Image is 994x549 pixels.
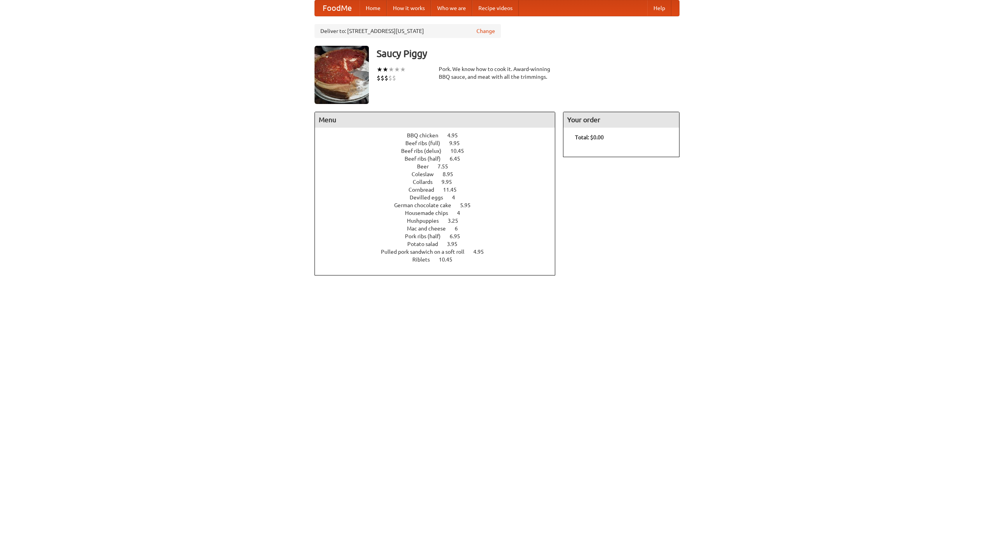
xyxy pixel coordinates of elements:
span: 6.95 [450,233,468,239]
a: Recipe videos [472,0,519,16]
a: Beef ribs (delux) 10.45 [401,148,478,154]
span: Hushpuppies [407,218,447,224]
span: Cornbread [408,187,442,193]
a: Beef ribs (half) 6.45 [405,156,474,162]
a: Who we are [431,0,472,16]
span: 4.95 [473,249,492,255]
span: Devilled eggs [410,194,451,201]
span: 7.55 [438,163,456,170]
a: BBQ chicken 4.95 [407,132,472,139]
span: German chocolate cake [394,202,459,208]
span: 9.95 [449,140,467,146]
li: $ [388,74,392,82]
a: Beer 7.55 [417,163,462,170]
a: Pork ribs (half) 6.95 [405,233,474,239]
li: $ [392,74,396,82]
span: 10.45 [439,256,460,263]
span: Collards [413,179,440,185]
div: Pork. We know how to cook it. Award-winning BBQ sauce, and meat with all the trimmings. [439,65,555,81]
li: $ [381,74,384,82]
a: Mac and cheese 6 [407,225,472,232]
a: German chocolate cake 5.95 [394,202,485,208]
h3: Saucy Piggy [377,46,679,61]
li: ★ [382,65,388,74]
a: FoodMe [315,0,360,16]
span: 11.45 [443,187,464,193]
a: Pulled pork sandwich on a soft roll 4.95 [381,249,498,255]
a: Change [476,27,495,35]
li: $ [384,74,388,82]
span: 6.45 [450,156,468,162]
b: Total: $0.00 [575,134,604,140]
span: Mac and cheese [407,225,454,232]
h4: Menu [315,112,555,128]
span: Pulled pork sandwich on a soft roll [381,249,472,255]
span: 4 [452,194,463,201]
a: Housemade chips 4 [405,210,474,216]
div: Deliver to: [STREET_ADDRESS][US_STATE] [315,24,501,38]
span: 3.25 [448,218,466,224]
a: Collards 9.95 [413,179,466,185]
a: Home [360,0,387,16]
span: 5.95 [460,202,478,208]
span: Potato salad [407,241,446,247]
span: Beef ribs (half) [405,156,448,162]
li: ★ [377,65,382,74]
h4: Your order [563,112,679,128]
a: Riblets 10.45 [412,256,467,263]
a: Cornbread 11.45 [408,187,471,193]
a: Beef ribs (full) 9.95 [405,140,474,146]
a: How it works [387,0,431,16]
span: 4.95 [447,132,466,139]
li: ★ [388,65,394,74]
span: 3.95 [447,241,465,247]
span: 4 [457,210,468,216]
img: angular.jpg [315,46,369,104]
li: $ [377,74,381,82]
a: Hushpuppies 3.25 [407,218,473,224]
li: ★ [400,65,406,74]
a: Coleslaw 8.95 [412,171,467,177]
span: 6 [455,225,466,232]
span: 9.95 [441,179,460,185]
a: Devilled eggs 4 [410,194,469,201]
span: Beef ribs (full) [405,140,448,146]
span: Beef ribs (delux) [401,148,449,154]
span: 10.45 [450,148,472,154]
span: BBQ chicken [407,132,446,139]
a: Potato salad 3.95 [407,241,472,247]
span: 8.95 [443,171,461,177]
span: Pork ribs (half) [405,233,448,239]
span: Coleslaw [412,171,441,177]
span: Housemade chips [405,210,456,216]
span: Beer [417,163,436,170]
span: Riblets [412,256,438,263]
li: ★ [394,65,400,74]
a: Help [647,0,671,16]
